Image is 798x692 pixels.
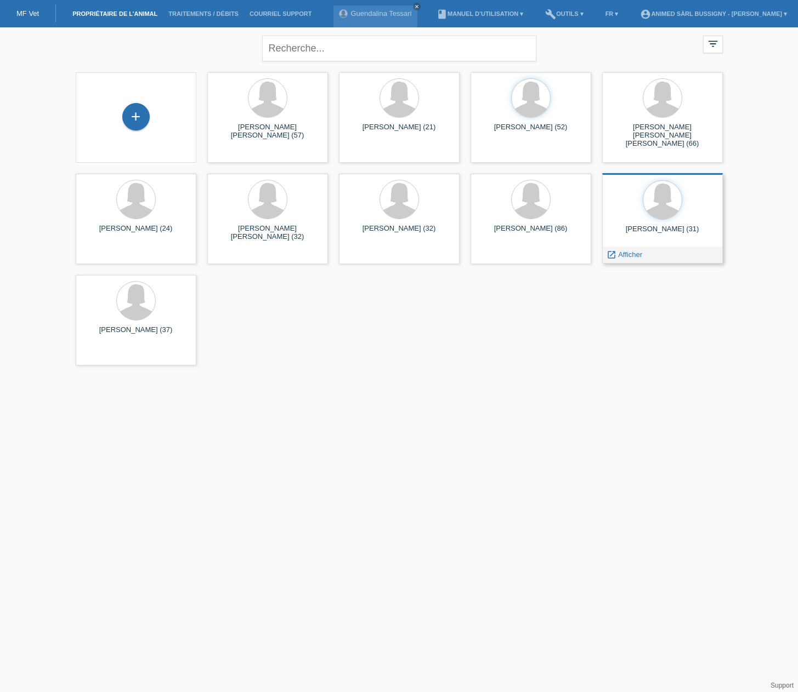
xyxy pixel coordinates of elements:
[545,9,556,20] i: build
[262,36,536,61] input: Recherche...
[84,325,188,343] div: [PERSON_NAME] (37)
[350,9,411,18] a: Guendalina Tessari
[771,682,794,689] a: Support
[84,224,188,242] div: [PERSON_NAME] (24)
[413,3,421,10] a: close
[607,250,642,259] a: launch Afficher
[618,250,642,259] span: Afficher
[431,10,529,17] a: bookManuel d’utilisation ▾
[600,10,624,17] a: FR ▾
[437,9,448,20] i: book
[216,123,319,140] div: [PERSON_NAME] [PERSON_NAME] (57)
[640,9,651,20] i: account_circle
[414,4,420,9] i: close
[707,38,719,50] i: filter_list
[607,250,616,260] i: launch
[635,10,793,17] a: account_circleANIMED Sàrl Bussigny - [PERSON_NAME] ▾
[67,10,163,17] a: Propriétaire de l’animal
[16,9,39,18] a: MF Vet
[216,224,319,242] div: [PERSON_NAME] [PERSON_NAME] (32)
[540,10,588,17] a: buildOutils ▾
[123,107,149,126] div: Enregistrer propriétaire de l’animal
[479,224,582,242] div: [PERSON_NAME] (86)
[611,123,714,142] div: [PERSON_NAME] [PERSON_NAME] [PERSON_NAME] (66)
[611,225,714,242] div: [PERSON_NAME] (31)
[163,10,244,17] a: Traitements / débits
[348,123,451,140] div: [PERSON_NAME] (21)
[479,123,582,140] div: [PERSON_NAME] (52)
[348,224,451,242] div: [PERSON_NAME] (32)
[244,10,317,17] a: Courriel Support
